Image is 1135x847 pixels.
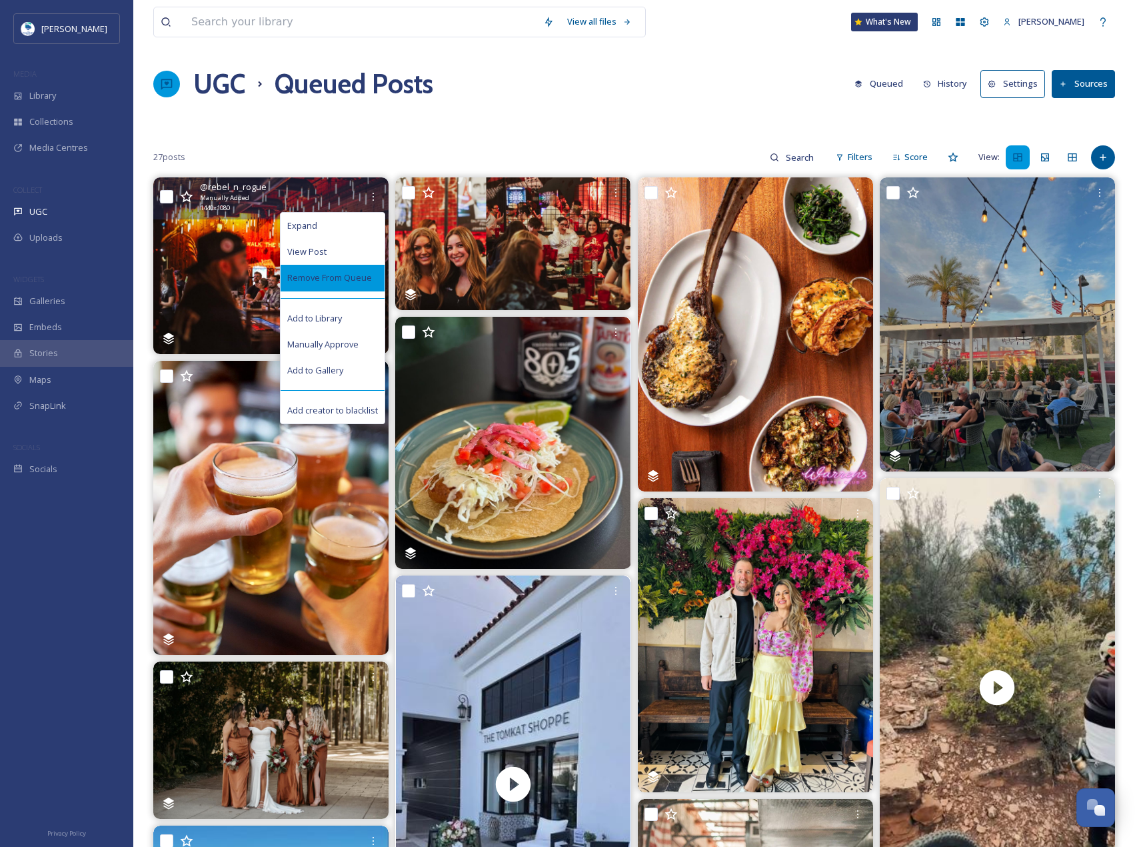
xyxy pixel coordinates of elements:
[851,13,918,31] a: What's New
[29,463,57,476] span: Socials
[153,662,389,819] img: One of our favorite photo locations is this courtyard located right behind SoHo63. Just a 30 seco...
[13,442,40,452] span: SOCIALS
[287,404,378,417] span: Add creator to blacklist
[200,181,267,193] span: @ rebel_n_rogue
[980,70,1045,97] button: Settings
[395,177,630,310] img: Swifties, you slayed it. That was one for the books! Thanks for making trivia last night unforget...
[29,321,62,333] span: Embeds
[638,177,873,492] img: #BrunchnSip Family Can I Talk to You... Brunch & Sip is apart of a Family. The name of our Family...
[13,185,42,195] span: COLLECT
[561,9,638,35] a: View all files
[153,177,389,354] img: DJ Mayday on deck tonight at 9pm and DJ TPHAM on Saturday! See you on the dance floor!
[1018,15,1084,27] span: [PERSON_NAME]
[1076,788,1115,827] button: Open Chat
[978,151,1000,163] span: View:
[980,70,1052,97] a: Settings
[287,338,359,351] span: Manually Approve
[287,364,343,377] span: Add to Gallery
[13,274,44,284] span: WIDGETS
[153,361,389,655] img: Looking for your next favorite beer? We’ve got an ever-changing selection of craft brews, featuri...
[29,295,65,307] span: Galleries
[185,7,537,37] input: Search your library
[916,71,981,97] a: History
[29,115,73,128] span: Collections
[996,9,1091,35] a: [PERSON_NAME]
[275,64,433,104] h1: Queued Posts
[880,177,1115,472] img: We are excited to have the Pizza Butcher joining us for live music tomorrow night from 4-7!! Tomo...
[29,141,88,154] span: Media Centres
[193,64,245,104] a: UGC
[13,69,37,79] span: MEDIA
[779,144,822,171] input: Search
[287,312,342,325] span: Add to Library
[287,219,317,232] span: Expand
[287,245,327,258] span: View Post
[29,373,51,386] span: Maps
[29,205,47,218] span: UGC
[1052,70,1115,97] button: Sources
[200,193,249,203] span: Manually Added
[29,399,66,412] span: SnapLink
[848,71,910,97] button: Queued
[638,498,873,792] img: Making memories🌺 I got to share my favorite Mexican restaurant, themexicanocomida with my family....
[29,89,56,102] span: Library
[395,317,630,569] img: The Best Fish Taco in Arizona? You be the judge. Crispy beer-battered cod, fresh slaw, house crem...
[200,203,230,213] span: 1440 x 1080
[47,829,86,838] span: Privacy Policy
[848,151,872,163] span: Filters
[848,71,916,97] a: Queued
[904,151,928,163] span: Score
[916,71,974,97] button: History
[21,22,35,35] img: download.jpeg
[41,23,107,35] span: [PERSON_NAME]
[29,231,63,244] span: Uploads
[47,824,86,840] a: Privacy Policy
[29,347,58,359] span: Stories
[153,151,185,163] span: 27 posts
[287,271,372,284] span: Remove From Queue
